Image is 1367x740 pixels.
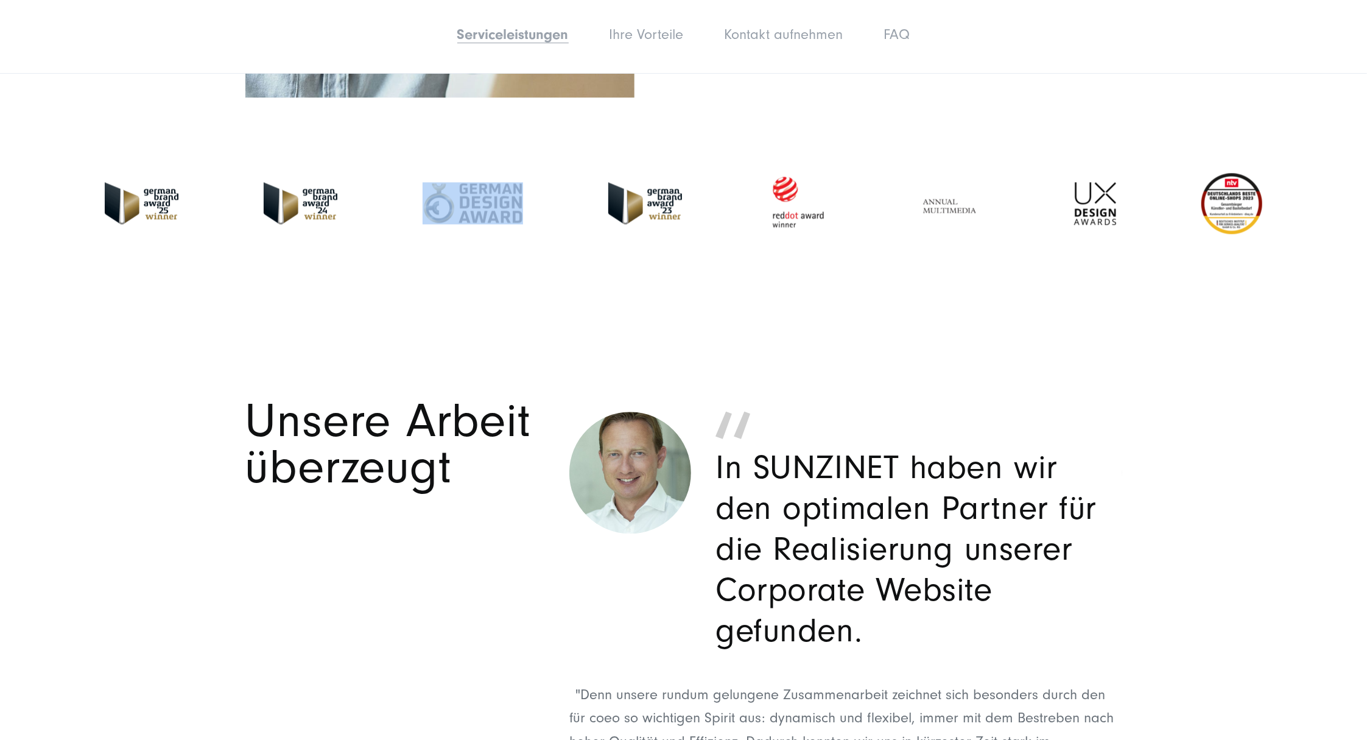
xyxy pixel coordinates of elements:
img: Full Service Digitalagentur - Annual Multimedia Awards [914,182,989,225]
p: In SUNZINET haben wir den optimalen Partner für die Realisierung unserer Corporate Website gefunden. [715,447,1122,651]
img: German-Design-Award - fullservice digital agentur SUNZINET [423,182,523,224]
img: csm_coeo-portrait_01_300dpi_4409d02919 [569,412,691,534]
img: Red Dot Award winner - fullservice digital agentur SUNZINET [767,173,829,233]
img: German Brand Award 2023 Winner - fullservice digital agentur SUNZINET [608,182,682,224]
img: Deutschlands beste Online Shops 2023 - boesner - Kunde - SUNZINET [1201,173,1262,234]
img: German-Brand-Award - fullservice digital agentur SUNZINET [264,182,337,224]
h3: Unsere Arbeit überzeugt [245,398,552,491]
img: German Brand Award winner 2025 - Full Service Digital Agentur SUNZINET [105,182,178,224]
a: Serviceleistungen [457,26,569,43]
a: FAQ [884,26,910,43]
a: Ihre Vorteile [610,26,684,43]
a: Kontakt aufnehmen [725,26,843,43]
img: UX-Design-Awards - fullservice digital agentur SUNZINET [1074,182,1116,225]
